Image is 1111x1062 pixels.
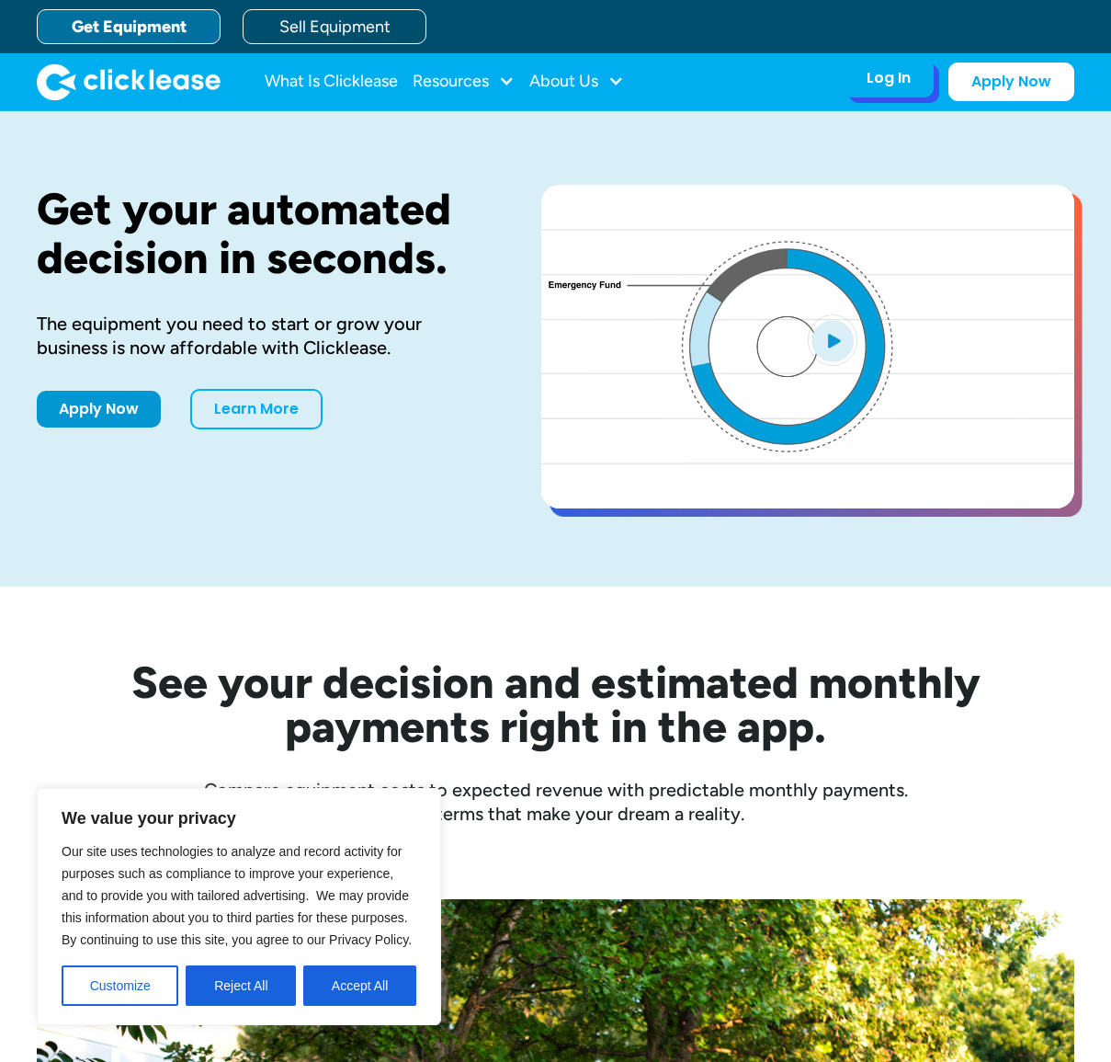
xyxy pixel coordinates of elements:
div: We value your privacy [37,788,441,1025]
span: Our site uses technologies to analyze and record activity for purposes such as compliance to impr... [62,844,412,947]
div: The equipment you need to start or grow your business is now affordable with Clicklease. [37,312,482,360]
a: Sell Equipment [243,9,426,44]
div: Compare equipment costs to expected revenue with predictable monthly payments. Choose terms that ... [37,778,1074,826]
a: Apply Now [37,391,161,428]
a: Learn More [190,389,323,429]
img: Blue play button logo on a light blue circular background [808,314,857,366]
a: home [37,63,221,100]
p: We value your privacy [62,807,416,829]
button: Accept All [303,965,416,1006]
div: About Us [529,63,624,100]
a: What Is Clicklease [265,63,398,100]
button: Customize [62,965,178,1006]
a: Get Equipment [37,9,221,44]
a: open lightbox [541,185,1074,508]
div: Log In [867,69,911,87]
img: Clicklease logo [37,63,221,100]
button: Reject All [186,965,296,1006]
a: Apply Now [948,63,1074,101]
h2: See your decision and estimated monthly payments right in the app. [41,660,1071,748]
div: Resources [413,63,515,100]
h1: Get your automated decision in seconds. [37,185,482,282]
